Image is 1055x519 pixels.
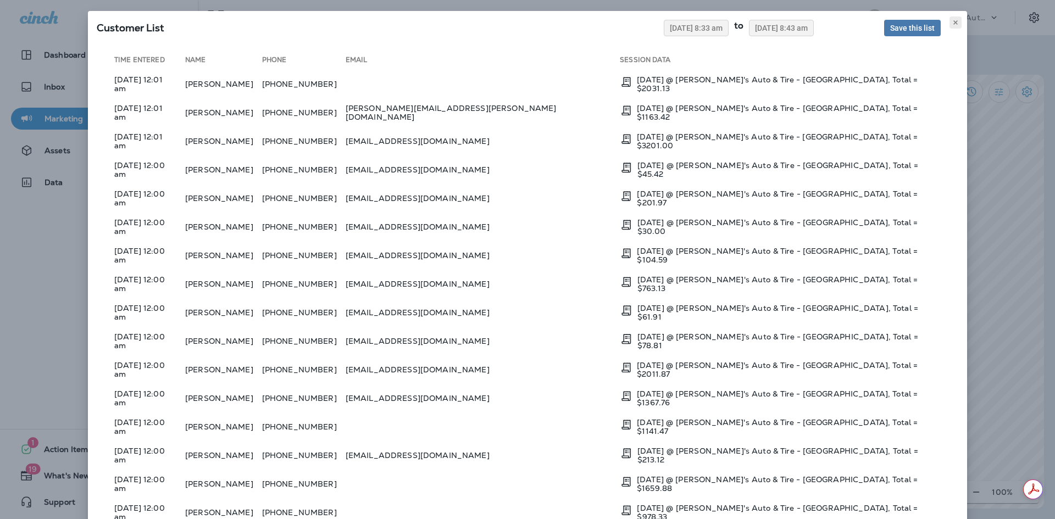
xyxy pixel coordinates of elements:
[105,128,185,154] td: [DATE] 12:01 am
[105,442,185,468] td: [DATE] 12:00 am
[105,242,185,269] td: [DATE] 12:00 am
[637,189,941,207] p: [DATE] @ [PERSON_NAME]'s Auto & Tire - [GEOGRAPHIC_DATA], Total = $201.97
[664,20,729,36] button: [DATE] 8:33 am
[620,132,941,150] div: Transaction
[105,99,185,126] td: [DATE] 12:01 am
[637,275,941,293] p: [DATE] @ [PERSON_NAME]'s Auto & Tire - [GEOGRAPHIC_DATA], Total = $763.13
[620,104,941,121] div: Transaction
[105,214,185,240] td: [DATE] 12:00 am
[262,271,346,297] td: [PHONE_NUMBER]
[620,75,941,93] div: Transaction
[105,271,185,297] td: [DATE] 12:00 am
[346,242,620,269] td: [EMAIL_ADDRESS][DOMAIN_NAME]
[185,471,262,497] td: [PERSON_NAME]
[262,214,346,240] td: [PHONE_NUMBER]
[185,55,262,69] th: Name
[620,389,941,407] div: Transaction
[637,161,941,178] p: [DATE] @ [PERSON_NAME]'s Auto & Tire - [GEOGRAPHIC_DATA], Total = $45.42
[729,20,749,36] div: to
[620,189,941,207] div: Transaction
[637,304,941,321] p: [DATE] @ [PERSON_NAME]'s Auto & Tire - [GEOGRAPHIC_DATA], Total = $61.91
[346,214,620,240] td: [EMAIL_ADDRESS][DOMAIN_NAME]
[346,157,620,183] td: [EMAIL_ADDRESS][DOMAIN_NAME]
[637,447,941,464] p: [DATE] @ [PERSON_NAME]'s Auto & Tire - [GEOGRAPHIC_DATA], Total = $213.12
[755,24,808,32] span: [DATE] 8:43 am
[262,471,346,497] td: [PHONE_NUMBER]
[637,361,941,378] p: [DATE] @ [PERSON_NAME]'s Auto & Tire - [GEOGRAPHIC_DATA], Total = $2011.87
[105,299,185,326] td: [DATE] 12:00 am
[185,271,262,297] td: [PERSON_NAME]
[105,328,185,354] td: [DATE] 12:00 am
[185,442,262,468] td: [PERSON_NAME]
[97,21,164,34] span: SQL
[749,20,814,36] button: [DATE] 8:43 am
[346,385,620,411] td: [EMAIL_ADDRESS][DOMAIN_NAME]
[620,418,941,436] div: Transaction
[620,361,941,378] div: Transaction
[262,99,346,126] td: [PHONE_NUMBER]
[637,475,941,493] p: [DATE] @ [PERSON_NAME]'s Auto & Tire - [GEOGRAPHIC_DATA], Total = $1659.88
[620,247,941,264] div: Transaction
[185,299,262,326] td: [PERSON_NAME]
[637,104,941,121] p: [DATE] @ [PERSON_NAME]'s Auto & Tire - [GEOGRAPHIC_DATA], Total = $1163.42
[890,24,935,32] span: Save this list
[262,414,346,440] td: [PHONE_NUMBER]
[262,128,346,154] td: [PHONE_NUMBER]
[637,132,941,150] p: [DATE] @ [PERSON_NAME]'s Auto & Tire - [GEOGRAPHIC_DATA], Total = $3201.00
[620,475,941,493] div: Transaction
[637,218,941,236] p: [DATE] @ [PERSON_NAME]'s Auto & Tire - [GEOGRAPHIC_DATA], Total = $30.00
[185,328,262,354] td: [PERSON_NAME]
[620,304,941,321] div: Transaction
[185,214,262,240] td: [PERSON_NAME]
[346,356,620,383] td: [EMAIL_ADDRESS][DOMAIN_NAME]
[346,328,620,354] td: [EMAIL_ADDRESS][DOMAIN_NAME]
[105,356,185,383] td: [DATE] 12:00 am
[185,71,262,97] td: [PERSON_NAME]
[620,332,941,350] div: Transaction
[346,185,620,211] td: [EMAIL_ADDRESS][DOMAIN_NAME]
[637,75,941,93] p: [DATE] @ [PERSON_NAME]'s Auto & Tire - [GEOGRAPHIC_DATA], Total = $2031.13
[670,24,723,32] span: [DATE] 8:33 am
[620,218,941,236] div: Transaction
[262,385,346,411] td: [PHONE_NUMBER]
[620,161,941,178] div: Transaction
[105,55,185,69] th: Time Entered
[346,55,620,69] th: Email
[185,185,262,211] td: [PERSON_NAME]
[620,447,941,464] div: Transaction
[185,242,262,269] td: [PERSON_NAME]
[185,385,262,411] td: [PERSON_NAME]
[346,271,620,297] td: [EMAIL_ADDRESS][DOMAIN_NAME]
[262,299,346,326] td: [PHONE_NUMBER]
[346,128,620,154] td: [EMAIL_ADDRESS][DOMAIN_NAME]
[105,385,185,411] td: [DATE] 12:00 am
[620,275,941,293] div: Transaction
[346,99,620,126] td: [PERSON_NAME][EMAIL_ADDRESS][PERSON_NAME][DOMAIN_NAME]
[620,55,949,69] th: Session Data
[637,418,941,436] p: [DATE] @ [PERSON_NAME]'s Auto & Tire - [GEOGRAPHIC_DATA], Total = $1141.47
[637,332,941,350] p: [DATE] @ [PERSON_NAME]'s Auto & Tire - [GEOGRAPHIC_DATA], Total = $78.81
[105,71,185,97] td: [DATE] 12:01 am
[262,242,346,269] td: [PHONE_NUMBER]
[262,442,346,468] td: [PHONE_NUMBER]
[185,99,262,126] td: [PERSON_NAME]
[346,442,620,468] td: [EMAIL_ADDRESS][DOMAIN_NAME]
[262,55,346,69] th: Phone
[105,157,185,183] td: [DATE] 12:00 am
[185,414,262,440] td: [PERSON_NAME]
[884,20,941,36] button: Save this list
[185,157,262,183] td: [PERSON_NAME]
[105,414,185,440] td: [DATE] 12:00 am
[105,185,185,211] td: [DATE] 12:00 am
[637,247,941,264] p: [DATE] @ [PERSON_NAME]'s Auto & Tire - [GEOGRAPHIC_DATA], Total = $104.59
[105,471,185,497] td: [DATE] 12:00 am
[262,356,346,383] td: [PHONE_NUMBER]
[185,356,262,383] td: [PERSON_NAME]
[262,71,346,97] td: [PHONE_NUMBER]
[637,389,941,407] p: [DATE] @ [PERSON_NAME]'s Auto & Tire - [GEOGRAPHIC_DATA], Total = $1367.76
[185,128,262,154] td: [PERSON_NAME]
[262,185,346,211] td: [PHONE_NUMBER]
[346,299,620,326] td: [EMAIL_ADDRESS][DOMAIN_NAME]
[262,157,346,183] td: [PHONE_NUMBER]
[262,328,346,354] td: [PHONE_NUMBER]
